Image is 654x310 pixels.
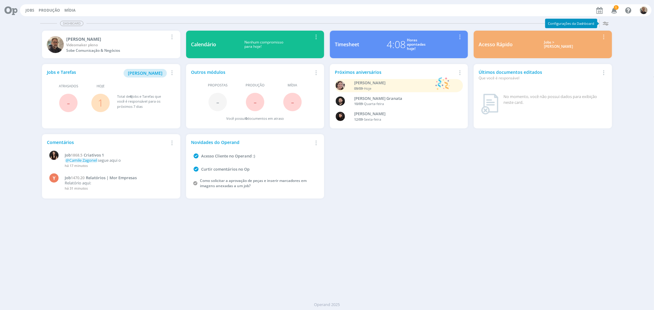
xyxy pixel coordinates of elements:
[387,37,406,52] div: 4:08
[354,117,453,122] div: -
[65,163,88,168] span: há 17 minutos
[335,41,359,48] div: Timesheet
[37,8,62,13] button: Produção
[208,83,228,88] span: Propostas
[66,157,97,163] span: @Camile Zagonel
[364,101,384,106] span: Quarta-feira
[336,81,345,90] img: A
[288,83,297,88] span: Mídia
[614,5,619,10] span: 1
[66,42,168,48] div: Videomaker pleno
[201,153,255,159] a: Acesso Cliente no Operand :)
[545,19,597,28] div: Configurações da Dashboard
[364,117,381,122] span: Sexta-feira
[479,41,513,48] div: Acesso Rápido
[245,116,247,121] span: 0
[65,176,172,180] a: Job1470.20Relatórios | Mor Empresas
[65,186,88,191] span: há 31 minutos
[479,75,600,81] div: Que você é responsável
[481,94,499,115] img: dashboard_not_found.png
[49,173,59,183] div: Y
[65,158,172,163] p: segue aqui o
[66,48,168,53] div: Sobe Comunicação & Negócios
[191,69,312,75] div: Outros módulos
[47,139,168,146] div: Comentários
[335,69,456,75] div: Próximos aniversários
[607,5,620,16] button: 1
[354,80,433,86] div: Aline Beatriz Jackisch
[63,8,77,13] button: Mídia
[47,69,168,77] div: Jobs e Tarefas
[200,178,307,188] a: Como solicitar a aprovação de peças e inserir marcadores em imagens anexadas a um job?
[71,175,85,180] span: 1470.20
[71,153,82,158] span: 1868.5
[66,36,168,42] div: Rodrigo Bilheri
[191,139,312,146] div: Novidades do Operand
[124,69,167,77] button: [PERSON_NAME]
[60,21,83,26] span: Dashboard
[25,8,34,13] a: Jobs
[291,95,294,108] span: -
[216,95,219,108] span: -
[117,94,169,109] div: Total de Jobs e Tarefas que você é responsável para os próximos 7 dias
[49,151,59,160] img: I
[354,86,433,91] div: -
[254,95,257,108] span: -
[84,152,104,158] span: Criativos 1
[226,116,284,121] div: Você possui documentos em atraso
[97,84,105,89] span: Hoje
[354,101,453,107] div: -
[640,6,648,14] img: R
[640,5,648,16] button: R
[330,31,468,58] a: Timesheet4:08Horasapontadashoje!
[407,38,426,51] div: Horas apontadas hoje!
[65,153,172,158] a: Job1868.5Criativos 1
[130,94,132,99] span: 6
[86,175,137,180] span: Relatórios | Mor Empresas
[364,86,372,91] span: Hoje
[354,111,453,117] div: Luana da Silva de Andrade
[517,40,600,49] div: Jobs > [PERSON_NAME]
[47,36,64,53] img: R
[354,96,453,102] div: Bruno Corralo Granata
[216,40,312,49] div: Nenhum compromisso para hoje!
[201,166,250,172] a: Curtir comentários no Op
[479,69,600,81] div: Últimos documentos editados
[42,31,180,58] a: R[PERSON_NAME]Videomaker plenoSobe Comunicação & Negócios
[128,70,163,76] span: [PERSON_NAME]
[354,101,363,106] span: 10/09
[98,96,103,109] a: 1
[67,96,70,109] span: -
[336,112,345,121] img: L
[24,8,36,13] button: Jobs
[336,96,345,106] img: B
[503,94,604,106] div: No momento, você não possui dados para exibição neste card.
[246,83,265,88] span: Produção
[354,117,363,122] span: 12/09
[124,70,167,76] a: [PERSON_NAME]
[59,84,78,89] span: Atrasados
[64,8,75,13] a: Mídia
[39,8,60,13] a: Produção
[191,41,216,48] div: Calendário
[354,86,363,91] span: 09/09
[65,181,172,186] p: Relatório aqui:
